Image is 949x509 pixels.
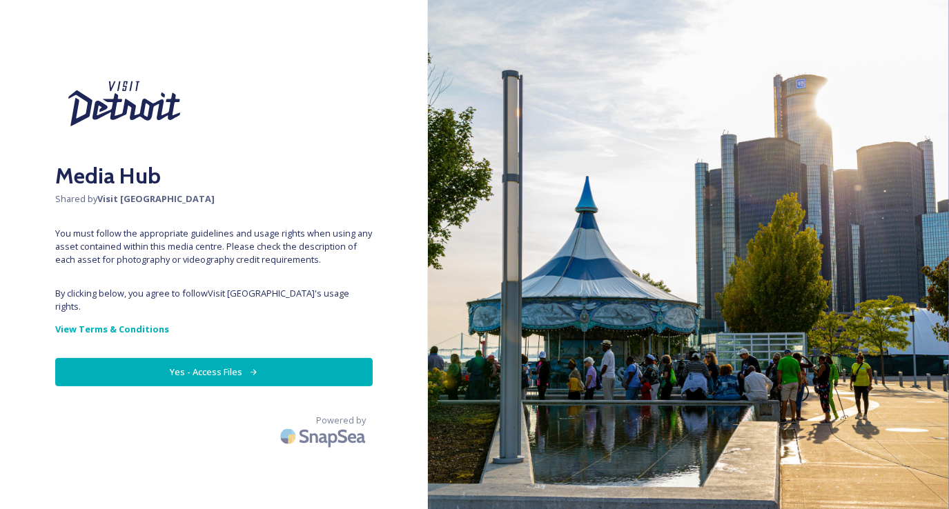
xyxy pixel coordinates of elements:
[316,414,366,427] span: Powered by
[276,420,373,452] img: SnapSea Logo
[55,227,373,267] span: You must follow the appropriate guidelines and usage rights when using any asset contained within...
[55,287,373,313] span: By clicking below, you agree to follow Visit [GEOGRAPHIC_DATA] 's usage rights.
[55,159,373,192] h2: Media Hub
[55,358,373,386] button: Yes - Access Files
[97,192,215,205] strong: Visit [GEOGRAPHIC_DATA]
[55,55,193,152] img: Visit%20Detroit%20New%202024.svg
[55,321,373,337] a: View Terms & Conditions
[55,323,169,335] strong: View Terms & Conditions
[55,192,373,206] span: Shared by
